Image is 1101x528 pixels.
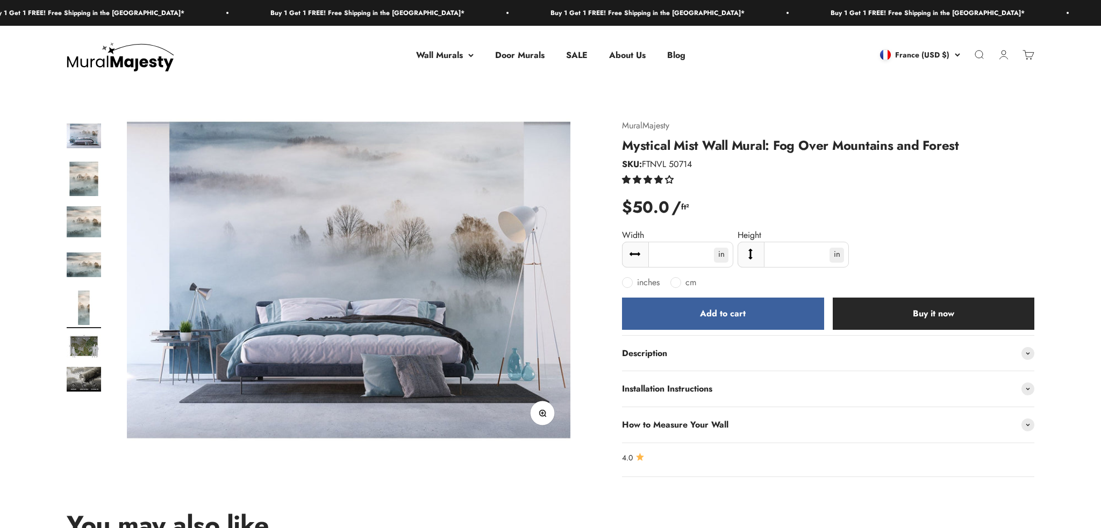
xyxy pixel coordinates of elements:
span: FTNVL 50714 [622,158,692,170]
span: / [671,194,689,220]
button: Go to item 6 [67,334,101,361]
img: Mystical Mist Wall Mural: Fog Over Mountains and Forest [127,119,570,441]
img: Mystical Mist Wall Mural: Fog Over Mountains and Forest [67,119,101,153]
img: Mystical Mist Wall Mural: Fog Over Mountains and Forest [67,367,101,392]
span: How to Measure Your Wall [622,418,728,432]
button: Buy it now [833,298,1034,330]
summary: How to Measure Your Wall [622,407,1034,443]
span: France (USD $) [895,49,949,61]
summary: Wall Murals [416,48,474,62]
span: Installation Instructions [622,382,712,396]
i: ft² [681,201,689,213]
label: Width [622,229,644,241]
a: Blog [667,49,685,61]
label: Height [738,229,761,241]
p: Buy 1 Get 1 FREE! Free Shipping in the [GEOGRAPHIC_DATA]* [831,8,1025,18]
button: Go to item 7 [67,367,101,395]
label: in [830,248,844,263]
img: Mystical Mist Wall Mural: Fog Over Mountains and Forest [67,248,101,282]
button: Go to item 4 [67,248,101,285]
p: Buy 1 Get 1 FREE! Free Shipping in the [GEOGRAPHIC_DATA]* [270,8,464,18]
button: Go to item 2 [67,162,101,199]
div: Add to cart [644,307,802,321]
a: Door Murals [495,49,545,61]
span: 4.00 stars [622,173,676,186]
span: inches [637,276,660,288]
span: Description [622,346,667,360]
summary: Installation Instructions [622,371,1034,407]
a: 4.04.0 out of 5.0 stars [622,452,1034,464]
img: Mystical Mist Wall Mural: Fog Over Mountains and Forest [67,205,101,239]
span: 4.0 [622,452,633,464]
b: SKU: [622,158,642,170]
button: Go to item 3 [67,205,101,242]
img: Mystical Mist Wall Mural: Fog Over Mountains and Forest [67,162,101,196]
button: Add to cart [622,298,824,330]
button: Go to item 1 [67,119,101,156]
h1: Mystical Mist Wall Mural: Fog Over Mountains and Forest [622,136,1034,155]
a: SALE [566,49,588,61]
img: Mystical Mist Wall Mural: Fog Over Mountains and Forest [67,291,101,325]
label: in [714,248,728,263]
img: Mystical Mist Wall Mural: Fog Over Mountains and Forest [67,334,101,358]
summary: Description [622,336,1034,371]
div: $ [622,194,689,220]
img: arrows-h.svg [630,249,640,259]
span: cm [685,276,696,288]
button: Go to item 5 [67,291,101,328]
a: MuralMajesty [622,119,669,132]
a: About Us [609,49,646,61]
img: arrows-v.svg [745,249,756,259]
span: 50.0 [632,194,671,220]
div: Buy it now [854,307,1013,321]
button: France (USD $) [880,49,960,61]
p: Buy 1 Get 1 FREE! Free Shipping in the [GEOGRAPHIC_DATA]* [550,8,745,18]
